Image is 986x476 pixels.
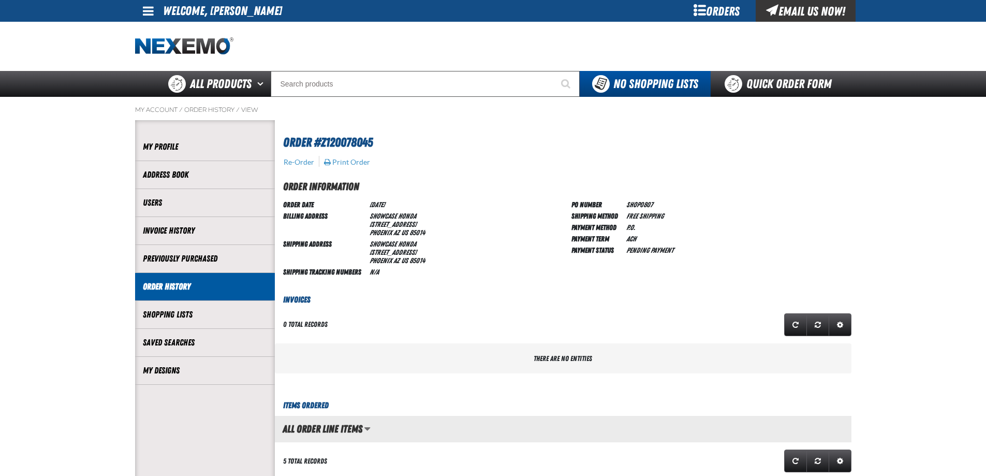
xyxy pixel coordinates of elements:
span: Order #Z120078045 [283,135,373,150]
td: Shipping Address [283,238,365,266]
a: Invoice History [143,225,267,237]
a: My Profile [143,141,267,153]
a: Refresh grid action [784,313,807,336]
a: Saved Searches [143,337,267,349]
h3: Items Ordered [275,399,851,412]
a: Expand or Collapse Grid Settings [829,313,851,336]
td: Order Date [283,198,365,210]
a: Quick Order Form [711,71,851,97]
span: AZ [393,256,400,265]
span: Pending payment [626,246,673,254]
nav: Breadcrumbs [135,106,851,114]
span: / [179,106,183,114]
bdo: 85014 [409,256,425,265]
button: You do not have available Shopping Lists. Open to Create a New List [580,71,711,97]
td: Payment Method [571,221,622,233]
td: Payment Term [571,233,622,244]
span: US [401,228,408,237]
td: Payment Status [571,244,622,255]
span: All Products [190,75,252,93]
span: No Shopping Lists [613,77,698,91]
h3: Invoices [275,294,851,306]
td: Billing Address [283,210,365,238]
span: PHOENIX [370,228,392,237]
a: Home [135,37,233,55]
span: / [236,106,240,114]
span: Showcase Honda [370,212,416,220]
a: Order History [143,281,267,293]
a: Reset grid action [806,313,829,336]
a: Previously Purchased [143,253,267,265]
div: 0 total records [283,320,328,329]
a: Shopping Lists [143,309,267,321]
span: There are no entities [534,354,592,363]
td: PO Number [571,198,622,210]
span: SHOP0807 [626,200,653,209]
button: Manage grid views. Current view is All Order Line Items [364,420,371,438]
span: Free Shipping [626,212,664,220]
td: Shipping Method [571,210,622,221]
span: P.O. [626,223,635,232]
a: Expand or Collapse Grid Settings [829,450,851,472]
a: My Designs [143,365,267,377]
img: Nexemo logo [135,37,233,55]
a: Reset grid action [806,450,829,472]
a: My Account [135,106,178,114]
div: 5 total records [283,456,327,466]
button: Re-Order [283,157,315,167]
a: Address Book [143,169,267,181]
td: Shipping Tracking Numbers [283,266,365,277]
a: View [241,106,258,114]
button: Start Searching [554,71,580,97]
h2: Order Information [283,179,851,194]
span: N/A [370,268,379,276]
span: PHOENIX [370,256,392,265]
span: ACH [626,235,636,243]
span: US [401,256,408,265]
h2: All Order Line Items [275,423,362,435]
button: Print Order [323,157,371,167]
span: Showcase Honda [370,240,416,248]
bdo: 85014 [409,228,425,237]
input: Search [271,71,580,97]
button: Open All Products pages [254,71,271,97]
span: [STREET_ADDRESS] [370,248,417,256]
a: Refresh grid action [784,450,807,472]
span: AZ [393,228,400,237]
span: [STREET_ADDRESS] [370,220,417,228]
a: Order History [184,106,234,114]
span: [DATE] [370,200,385,209]
a: Users [143,197,267,209]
